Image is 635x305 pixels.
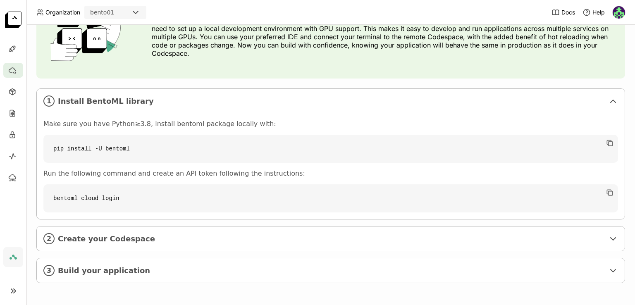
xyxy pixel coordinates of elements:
[43,120,618,128] p: Make sure you have Python≥3.8, install bentoml package locally with:
[58,266,605,275] span: Build your application
[613,6,625,19] img: Marshal AM
[43,184,618,212] code: bentoml cloud login
[561,9,575,16] span: Docs
[43,169,618,178] p: Run the following command and create an API token following the instructions:
[5,12,21,28] img: logo
[43,135,618,163] code: pip install -U bentoml
[43,233,55,244] i: 2
[551,8,575,17] a: Docs
[43,265,55,276] i: 3
[592,9,605,16] span: Help
[37,89,625,113] div: 1Install BentoML library
[58,234,605,243] span: Create your Codespace
[37,258,625,283] div: 3Build your application
[45,9,80,16] span: Organization
[152,16,618,57] p: Codespace allows you to develop applications directly in the cloud, with access a variety of inst...
[90,8,114,17] div: bento01
[37,226,625,251] div: 2Create your Codespace
[58,97,605,106] span: Install BentoML library
[582,8,605,17] div: Help
[43,95,55,107] i: 1
[115,9,116,17] input: Selected bento01.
